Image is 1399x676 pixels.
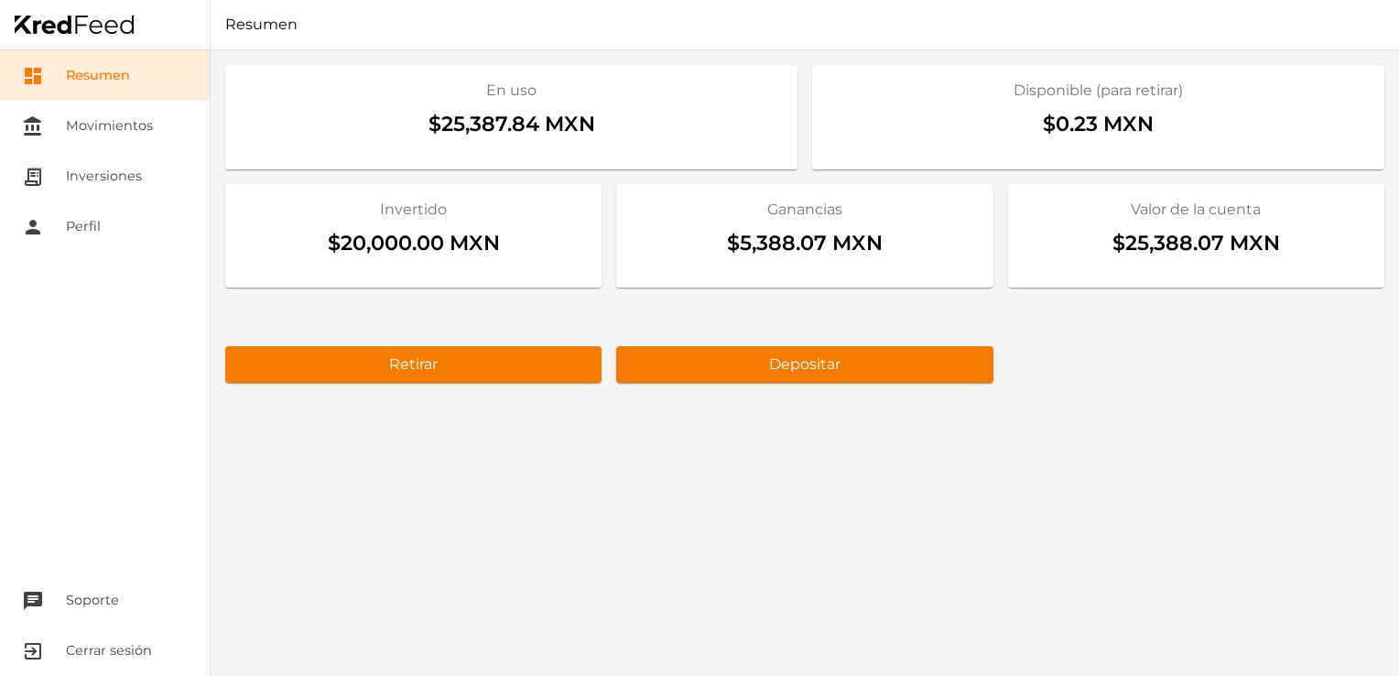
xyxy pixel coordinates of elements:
[827,102,1370,155] div: $0.23 MXN
[22,216,44,238] i: person
[631,199,978,221] h2: Ganancias
[22,590,44,612] i: chat
[22,640,44,662] i: exit_to_app
[22,115,44,137] i: account_balance
[1023,199,1370,221] h2: Valor de la cuenta
[22,65,44,87] i: dashboard
[211,14,1399,36] h1: Resumen
[240,221,587,274] div: $20,000.00 MXN
[240,199,587,221] h2: Invertido
[240,102,783,155] div: $25,387.84 MXN
[225,346,602,383] button: Retirar
[240,80,783,102] h2: En uso
[827,80,1370,102] h2: Disponible (para retirar)
[22,166,44,188] i: receipt_long
[1023,221,1370,274] div: $25,388.07 MXN
[631,221,978,274] div: $5,388.07 MXN
[15,16,134,34] img: Home
[616,346,992,383] button: Depositar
